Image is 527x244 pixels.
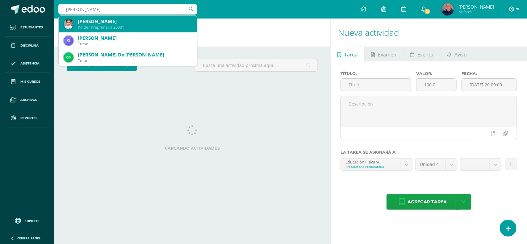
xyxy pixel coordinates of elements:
[20,97,37,102] span: Archivos
[7,216,47,225] a: Soporte
[455,47,467,62] span: Aviso
[345,164,396,169] div: Preparatoria Preparatoria
[78,52,192,58] div: [PERSON_NAME] De [PERSON_NAME]
[341,71,411,76] label: Título:
[420,159,441,170] span: Unidad 4
[344,47,358,62] span: Tarea
[58,4,197,14] input: Busca un usuario...
[345,159,396,164] div: Educación Fisica 'A'
[5,37,49,55] a: Disciplina
[78,18,192,25] div: [PERSON_NAME]
[78,35,192,41] div: [PERSON_NAME]
[441,3,454,15] img: 5300cef466ecbb4fd513dec8d12c4b23.png
[424,8,431,15] span: 21
[20,25,43,30] span: Estudiantes
[25,219,40,223] span: Soporte
[20,79,40,84] span: Mis cursos
[78,25,192,30] div: Kinder Preprimaria 20001
[416,71,457,76] label: Valor:
[416,79,456,91] input: Puntos máximos
[195,59,318,71] input: Busca una actividad próxima aquí...
[416,159,457,170] a: Unidad 4
[408,194,447,209] span: Agregar tarea
[5,109,49,127] a: Reportes
[5,55,49,73] a: Asistencia
[458,4,494,10] span: [PERSON_NAME]
[20,116,37,121] span: Reportes
[67,146,318,151] label: Cargando actividades
[64,36,73,46] img: a22441d5f7388758d37de28b6e418bcb.png
[78,58,192,63] div: Tutor
[458,9,494,14] span: Mi Perfil
[20,61,40,66] span: Asistencia
[462,79,517,91] input: Fecha de entrega
[5,91,49,109] a: Archivos
[441,47,474,61] a: Aviso
[341,79,411,91] input: Título
[64,52,73,62] img: cb2ed7619973c4646622ab9a77f28e10.png
[64,19,73,29] img: b8028e3cb81ae7db65f45f907ddf33fc.png
[404,47,440,61] a: Evento
[331,47,364,61] a: Tarea
[5,19,49,37] a: Estudiantes
[341,159,412,170] a: Educación Fisica 'A'Preparatoria Preparatoria
[417,47,433,62] span: Evento
[5,73,49,91] a: Mis cursos
[378,47,396,62] span: Examen
[78,41,192,47] div: Tutor
[341,150,517,155] label: La tarea se asignará a:
[365,47,403,61] a: Examen
[17,236,41,240] span: Cerrar panel
[338,19,520,47] h1: Nueva actividad
[462,71,517,76] label: Fecha:
[20,43,39,48] span: Disciplina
